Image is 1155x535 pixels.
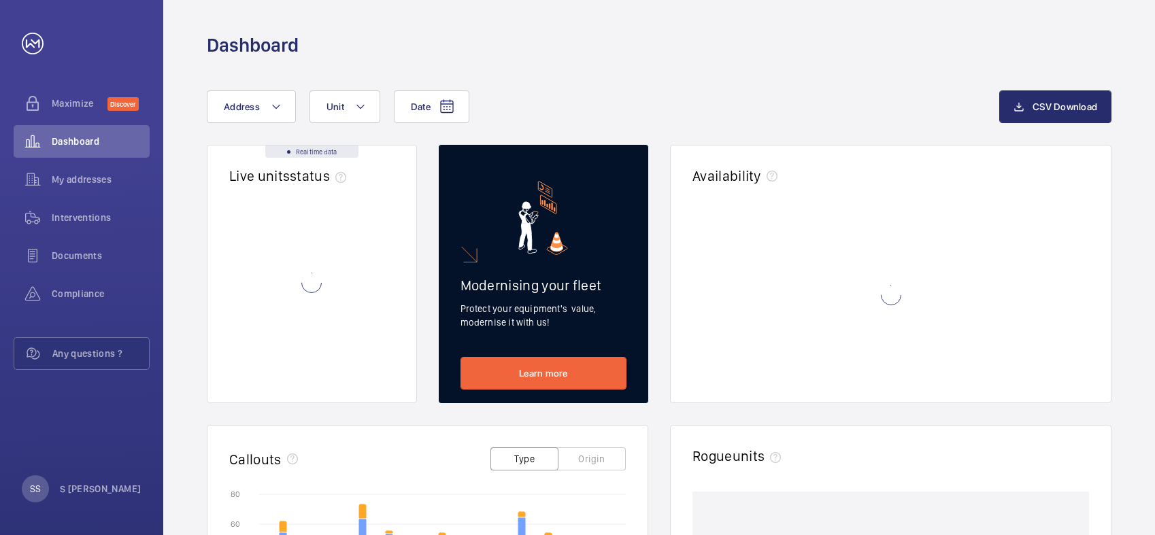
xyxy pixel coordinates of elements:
button: Type [490,447,558,470]
h2: Live units [229,167,352,184]
span: Dashboard [52,135,150,148]
span: units [733,447,787,464]
p: Protect your equipment's value, modernise it with us! [461,302,627,329]
h2: Modernising your fleet [461,277,627,294]
span: Interventions [52,211,150,224]
h2: Rogue [692,447,786,464]
span: My addresses [52,173,150,186]
h2: Availability [692,167,761,184]
p: S [PERSON_NAME] [60,482,141,496]
div: Real time data [265,145,358,158]
p: SS [30,482,41,496]
span: Any questions ? [52,347,149,360]
span: status [290,167,352,184]
button: Date [394,90,469,123]
span: Compliance [52,287,150,300]
span: CSV Download [1033,101,1097,112]
span: Discover [107,97,139,111]
h1: Dashboard [207,33,299,58]
button: Origin [558,447,626,470]
span: Documents [52,249,150,262]
span: Maximize [52,97,107,110]
img: marketing-card.svg [518,181,568,255]
h2: Callouts [229,451,282,468]
button: CSV Download [999,90,1111,123]
text: 60 [231,519,240,529]
span: Unit [327,101,344,112]
button: Address [207,90,296,123]
text: 80 [231,489,240,499]
span: Date [411,101,431,112]
span: Address [224,101,260,112]
button: Unit [309,90,380,123]
a: Learn more [461,357,627,390]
